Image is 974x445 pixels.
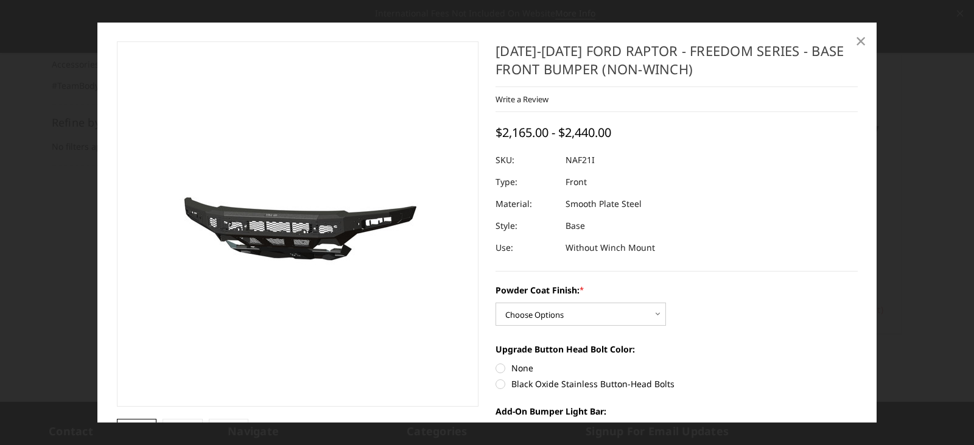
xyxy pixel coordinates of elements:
iframe: Chat Widget [913,387,974,445]
span: $2,165.00 - $2,440.00 [496,124,611,141]
label: Powder Coat Finish: [496,284,858,296]
dt: Type: [496,171,556,193]
dd: Without Winch Mount [566,237,655,259]
dt: Material: [496,193,556,215]
h1: [DATE]-[DATE] Ford Raptor - Freedom Series - Base Front Bumper (non-winch) [496,41,858,87]
label: None [496,362,858,374]
dt: Use: [496,237,556,259]
dd: Front [566,171,587,193]
dd: Base [566,215,585,237]
span: × [855,27,866,54]
dt: Style: [496,215,556,237]
label: Upgrade Button Head Bolt Color: [496,343,858,356]
dd: NAF21I [566,149,595,171]
label: Add-On Bumper Light Bar: [496,405,858,418]
a: Close [851,31,871,51]
label: Black Oxide Stainless Button-Head Bolts [496,377,858,390]
a: Write a Review [496,94,548,105]
dd: Smooth Plate Steel [566,193,642,215]
a: 2021-2025 Ford Raptor - Freedom Series - Base Front Bumper (non-winch) [117,41,479,407]
dt: SKU: [496,149,556,171]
